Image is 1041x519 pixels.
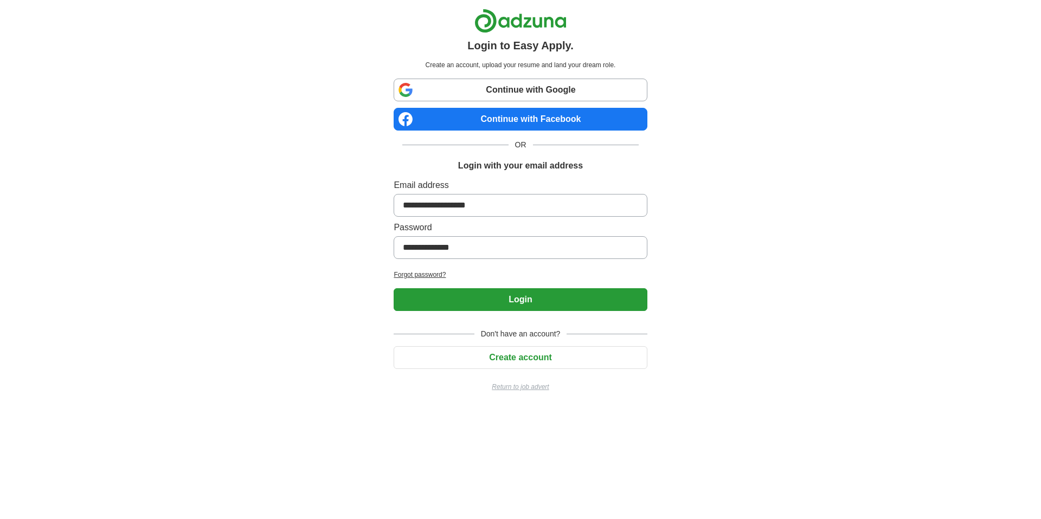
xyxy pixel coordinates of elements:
a: Return to job advert [394,382,647,392]
a: Create account [394,353,647,362]
label: Email address [394,179,647,192]
a: Continue with Google [394,79,647,101]
p: Create an account, upload your resume and land your dream role. [396,60,645,70]
h1: Login to Easy Apply. [467,37,574,54]
a: Forgot password? [394,270,647,280]
button: Login [394,288,647,311]
span: OR [509,139,533,151]
h1: Login with your email address [458,159,583,172]
a: Continue with Facebook [394,108,647,131]
label: Password [394,221,647,234]
span: Don't have an account? [474,328,567,340]
img: Adzuna logo [474,9,567,33]
button: Create account [394,346,647,369]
